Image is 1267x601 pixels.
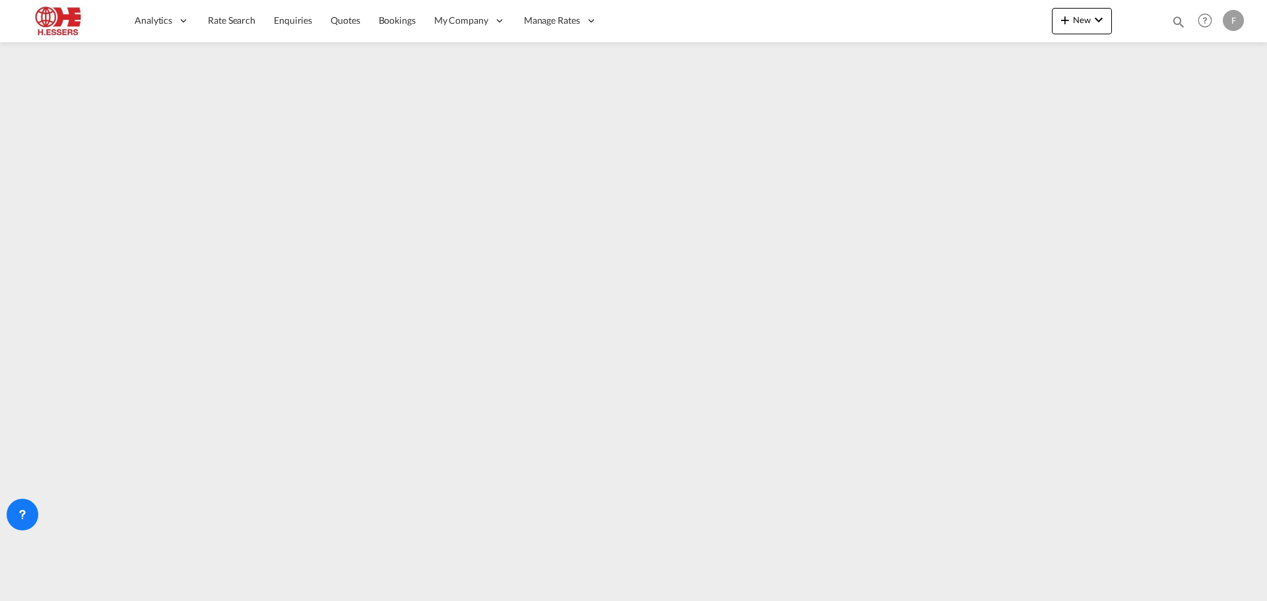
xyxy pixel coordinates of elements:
[524,14,580,27] span: Manage Rates
[20,6,109,36] img: 690005f0ba9d11ee90968bb23dcea500.JPG
[1223,10,1244,31] div: F
[331,15,360,26] span: Quotes
[1057,15,1107,25] span: New
[208,15,255,26] span: Rate Search
[1194,9,1216,32] span: Help
[1057,12,1073,28] md-icon: icon-plus 400-fg
[135,14,172,27] span: Analytics
[274,15,312,26] span: Enquiries
[1052,8,1112,34] button: icon-plus 400-fgNewicon-chevron-down
[379,15,416,26] span: Bookings
[1091,12,1107,28] md-icon: icon-chevron-down
[1171,15,1186,29] md-icon: icon-magnify
[1194,9,1223,33] div: Help
[1171,15,1186,34] div: icon-magnify
[434,14,488,27] span: My Company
